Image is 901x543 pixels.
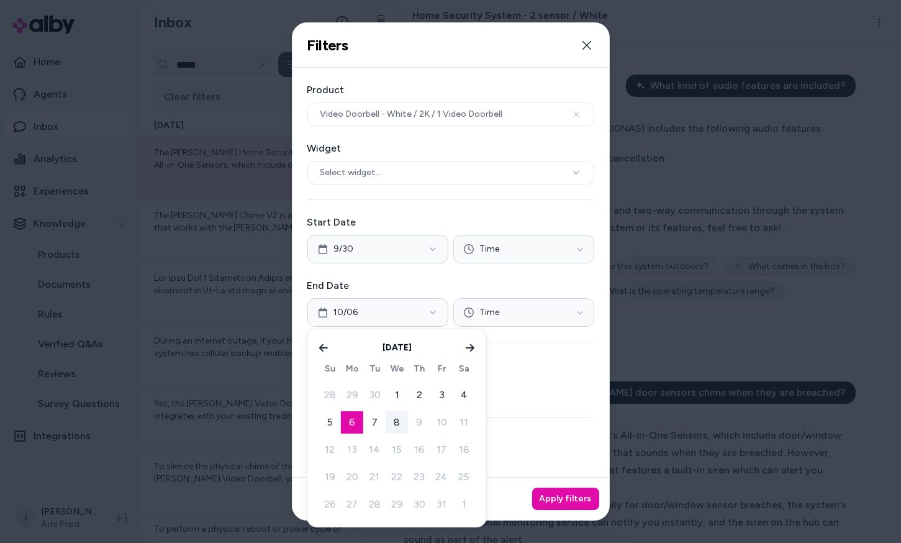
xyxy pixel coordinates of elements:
[341,384,363,406] button: 29
[307,141,594,156] label: Widget
[307,235,448,263] button: 9/30
[408,384,430,406] button: 2
[382,342,411,354] div: [DATE]
[341,360,363,378] th: Monday
[532,488,599,510] button: Apply filters
[320,108,503,121] span: Video Doorbell - White / 2K / 1 Video Doorbell
[319,384,341,406] button: 28
[315,339,332,357] button: Go to previous month
[307,215,594,230] label: Start Date
[334,243,354,255] span: 9/30
[363,360,386,378] th: Tuesday
[307,278,594,293] label: End Date
[453,298,594,327] button: Time
[430,360,453,378] th: Friday
[453,235,594,263] button: Time
[430,384,453,406] button: 3
[363,411,386,434] button: 7
[453,384,475,406] button: 4
[319,360,341,378] th: Sunday
[319,411,341,434] button: 5
[480,306,500,319] span: Time
[480,243,500,255] span: Time
[307,36,348,55] h2: Filters
[386,384,408,406] button: 1
[307,298,448,327] button: 10/06
[341,411,363,434] button: 6
[363,384,386,406] button: 30
[386,360,408,378] th: Wednesday
[334,306,358,319] span: 10/06
[453,360,475,378] th: Saturday
[307,83,594,98] label: Product
[408,360,430,378] th: Thursday
[386,411,408,434] button: 8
